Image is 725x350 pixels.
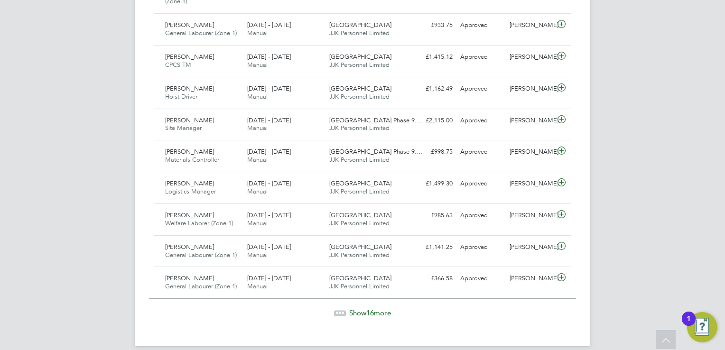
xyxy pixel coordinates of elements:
span: Manual [247,92,268,101]
span: [GEOGRAPHIC_DATA] [329,274,391,282]
span: General Labourer (Zone 1) [165,29,237,37]
span: [DATE] - [DATE] [247,147,291,156]
span: General Labourer (Zone 1) [165,282,237,290]
span: [PERSON_NAME] [165,147,214,156]
span: Hoist Driver [165,92,197,101]
div: Approved [456,81,506,97]
div: £2,115.00 [407,113,456,129]
span: General Labourer (Zone 1) [165,251,237,259]
span: JJK Personnel Limited [329,187,390,195]
div: [PERSON_NAME] [506,239,555,255]
button: Open Resource Center, 1 new notification [687,312,717,342]
span: JJK Personnel Limited [329,219,390,227]
span: Site Manager [165,124,202,132]
span: [PERSON_NAME] [165,21,214,29]
span: Manual [247,124,268,132]
div: Approved [456,18,506,33]
span: Welfare Laborer (Zone 1) [165,219,233,227]
span: [DATE] - [DATE] [247,211,291,219]
span: Manual [247,187,268,195]
div: [PERSON_NAME] [506,176,555,192]
span: [GEOGRAPHIC_DATA] [329,53,391,61]
span: Manual [247,251,268,259]
div: Approved [456,113,506,129]
div: [PERSON_NAME] [506,113,555,129]
div: Approved [456,176,506,192]
div: £366.58 [407,271,456,286]
div: Approved [456,271,506,286]
div: Approved [456,144,506,160]
span: Show more [349,308,391,317]
div: £933.75 [407,18,456,33]
span: Manual [247,29,268,37]
span: [DATE] - [DATE] [247,274,291,282]
span: [PERSON_NAME] [165,84,214,92]
div: £1,141.25 [407,239,456,255]
span: [DATE] - [DATE] [247,179,291,187]
span: JJK Personnel Limited [329,124,390,132]
span: Manual [247,219,268,227]
span: [PERSON_NAME] [165,274,214,282]
span: JJK Personnel Limited [329,29,390,37]
span: [GEOGRAPHIC_DATA] [329,179,391,187]
span: [GEOGRAPHIC_DATA] [329,21,391,29]
div: £985.63 [407,208,456,223]
div: £1,499.30 [407,176,456,192]
span: JJK Personnel Limited [329,251,390,259]
div: £998.75 [407,144,456,160]
span: [GEOGRAPHIC_DATA] Phase 9.… [329,116,423,124]
span: CPCS TM [165,61,191,69]
div: £1,415.12 [407,49,456,65]
div: Approved [456,49,506,65]
span: 16 [366,308,374,317]
span: JJK Personnel Limited [329,282,390,290]
span: [DATE] - [DATE] [247,116,291,124]
span: Logistics Manager [165,187,216,195]
div: [PERSON_NAME] [506,81,555,97]
div: [PERSON_NAME] [506,144,555,160]
span: JJK Personnel Limited [329,156,390,164]
div: [PERSON_NAME] [506,271,555,286]
span: Manual [247,61,268,69]
span: JJK Personnel Limited [329,61,390,69]
span: JJK Personnel Limited [329,92,390,101]
span: [DATE] - [DATE] [247,53,291,61]
span: [PERSON_NAME] [165,116,214,124]
span: [GEOGRAPHIC_DATA] [329,211,391,219]
div: [PERSON_NAME] [506,208,555,223]
div: Approved [456,239,506,255]
span: [GEOGRAPHIC_DATA] [329,84,391,92]
span: Manual [247,282,268,290]
span: [GEOGRAPHIC_DATA] Phase 9.… [329,147,423,156]
span: [DATE] - [DATE] [247,84,291,92]
span: [PERSON_NAME] [165,53,214,61]
span: [DATE] - [DATE] [247,21,291,29]
span: Manual [247,156,268,164]
span: Materials Controller [165,156,219,164]
div: [PERSON_NAME] [506,49,555,65]
span: [PERSON_NAME] [165,179,214,187]
span: [PERSON_NAME] [165,211,214,219]
div: £1,162.49 [407,81,456,97]
div: [PERSON_NAME] [506,18,555,33]
span: [PERSON_NAME] [165,243,214,251]
div: 1 [687,319,691,331]
span: [GEOGRAPHIC_DATA] [329,243,391,251]
span: [DATE] - [DATE] [247,243,291,251]
div: Approved [456,208,506,223]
